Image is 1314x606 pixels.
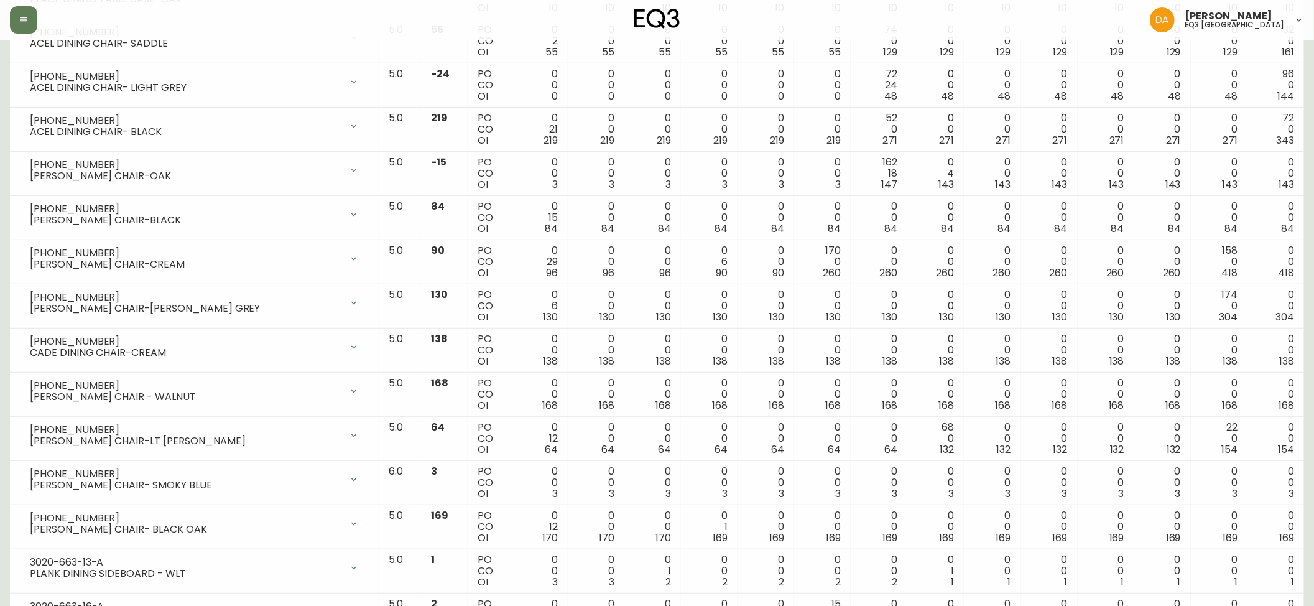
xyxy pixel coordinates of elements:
[599,354,614,368] span: 138
[658,221,671,236] span: 84
[996,354,1011,368] span: 138
[30,292,341,303] div: [PHONE_NUMBER]
[1088,245,1124,279] div: 0 0
[861,333,897,367] div: 0 0
[691,333,728,367] div: 0 0
[861,289,897,323] div: 0 0
[1201,68,1238,102] div: 0 0
[940,133,955,147] span: 271
[30,115,341,126] div: [PHONE_NUMBER]
[601,221,614,236] span: 84
[30,391,341,403] div: [PERSON_NAME] CHAIR - WALNUT
[1031,289,1068,323] div: 0 0
[804,24,841,58] div: 0 0
[937,266,955,280] span: 260
[715,221,728,236] span: 84
[1053,45,1068,59] span: 129
[379,373,421,417] td: 5.0
[379,196,421,240] td: 5.0
[609,177,614,192] span: 3
[691,201,728,235] div: 0 0
[478,221,488,236] span: OI
[835,177,841,192] span: 3
[1088,289,1124,323] div: 0 0
[30,248,341,259] div: [PHONE_NUMBER]
[1144,201,1181,235] div: 0 0
[998,221,1011,236] span: 84
[1278,266,1294,280] span: 418
[657,133,671,147] span: 219
[545,45,558,59] span: 55
[478,245,501,279] div: PO CO
[30,436,341,447] div: [PERSON_NAME] CHAIR-LT [PERSON_NAME]
[1185,11,1272,21] span: [PERSON_NAME]
[521,201,558,235] div: 0 15
[747,245,784,279] div: 0 0
[691,24,728,58] div: 0 0
[883,45,897,59] span: 129
[30,424,341,436] div: [PHONE_NUMBER]
[1144,24,1181,58] div: 0 0
[861,157,897,190] div: 162 18
[1224,89,1238,103] span: 48
[804,157,841,190] div: 0 0
[521,333,558,367] div: 0 0
[1257,24,1294,58] div: 32 0
[634,9,680,29] img: logo
[578,24,614,58] div: 0 0
[1109,310,1124,324] span: 130
[30,557,341,568] div: 3020-663-13-A
[882,133,897,147] span: 271
[379,240,421,284] td: 5.0
[521,24,558,58] div: 0 2
[996,133,1011,147] span: 271
[379,19,421,63] td: 5.0
[656,354,671,368] span: 138
[478,157,501,190] div: PO CO
[826,354,841,368] span: 138
[431,155,446,169] span: -15
[1223,133,1238,147] span: 271
[20,68,369,96] div: [PHONE_NUMBER]ACEL DINING CHAIR- LIGHT GREY
[1223,354,1238,368] span: 138
[1201,113,1238,146] div: 0 0
[543,310,558,324] span: 130
[379,108,421,152] td: 5.0
[20,466,369,493] div: [PHONE_NUMBER][PERSON_NAME] CHAIR- SMOKY BLUE
[974,333,1011,367] div: 0 0
[917,157,954,190] div: 0 4
[1257,201,1294,235] div: 0 0
[1185,21,1284,29] h5: eq3 [GEOGRAPHIC_DATA]
[691,245,728,279] div: 0 6
[1144,333,1181,367] div: 0 0
[521,378,558,411] div: 0 0
[996,177,1011,192] span: 143
[30,524,341,535] div: [PERSON_NAME] CHAIR- BLACK OAK
[1053,354,1068,368] span: 138
[940,354,955,368] span: 138
[30,203,341,215] div: [PHONE_NUMBER]
[828,45,841,59] span: 55
[20,113,369,140] div: [PHONE_NUMBER]ACEL DINING CHAIR- BLACK
[1050,266,1068,280] span: 260
[1111,221,1124,236] span: 84
[1052,177,1068,192] span: 143
[997,45,1011,59] span: 129
[478,113,501,146] div: PO CO
[546,266,558,280] span: 96
[917,24,954,58] div: 0 0
[974,24,1011,58] div: 0 0
[691,289,728,323] div: 0 0
[521,289,558,323] div: 0 6
[30,259,341,270] div: [PERSON_NAME] CHAIR-CREAM
[881,177,897,192] span: 147
[691,68,728,102] div: 0 0
[478,333,501,367] div: PO CO
[431,376,448,390] span: 168
[634,24,671,58] div: 0 0
[1031,24,1068,58] div: 0 0
[521,113,558,146] div: 0 21
[917,201,954,235] div: 0 0
[20,378,369,405] div: [PHONE_NUMBER][PERSON_NAME] CHAIR - WALNUT
[996,310,1011,324] span: 130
